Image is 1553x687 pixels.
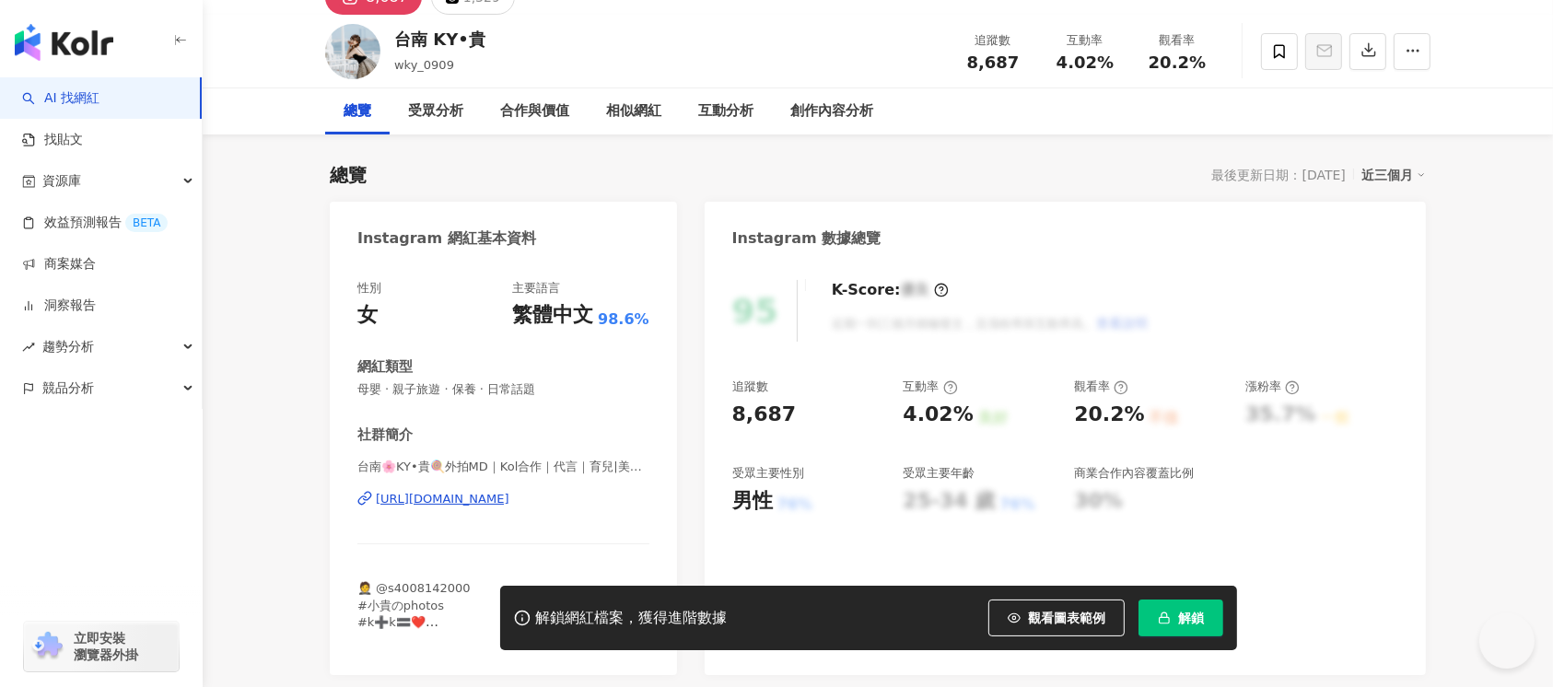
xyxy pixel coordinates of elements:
[357,425,413,445] div: 社群簡介
[1245,378,1300,395] div: 漲粉率
[357,228,536,249] div: Instagram 網紅基本資料
[1050,31,1120,50] div: 互動率
[15,24,113,61] img: logo
[790,100,873,122] div: 創作內容分析
[512,280,560,297] div: 主要語言
[606,100,661,122] div: 相似網紅
[958,31,1028,50] div: 追蹤數
[698,100,753,122] div: 互動分析
[732,228,882,249] div: Instagram 數據總覽
[357,280,381,297] div: 性別
[22,297,96,315] a: 洞察報告
[535,609,727,628] div: 解鎖網紅檔案，獲得進階數據
[24,622,179,671] a: chrome extension立即安裝 瀏覽器外掛
[22,341,35,354] span: rise
[1057,53,1114,72] span: 4.02%
[357,381,649,398] span: 母嬰 · 親子旅遊 · 保養 · 日常話題
[42,326,94,367] span: 趨勢分析
[512,301,593,330] div: 繁體中文
[330,162,367,188] div: 總覽
[22,255,96,274] a: 商案媒合
[29,632,65,661] img: chrome extension
[1212,168,1346,182] div: 最後更新日期：[DATE]
[22,131,83,149] a: 找貼文
[1074,401,1144,429] div: 20.2%
[732,378,768,395] div: 追蹤數
[1361,163,1426,187] div: 近三個月
[357,459,649,475] span: 台南🌸KY•貴🍭外拍MD｜Kol合作｜代言｜育兒|美食🎀 | wky_0909
[394,28,485,51] div: 台南 KY•貴
[357,491,649,507] a: [URL][DOMAIN_NAME]
[732,465,804,482] div: 受眾主要性別
[1142,31,1212,50] div: 觀看率
[903,378,957,395] div: 互動率
[967,52,1020,72] span: 8,687
[394,58,454,72] span: wky_0909
[344,100,371,122] div: 總覽
[22,89,99,108] a: searchAI 找網紅
[1074,378,1128,395] div: 觀看率
[1028,611,1105,625] span: 觀看圖表範例
[500,100,569,122] div: 合作與價值
[903,401,973,429] div: 4.02%
[1074,465,1194,482] div: 商業合作內容覆蓋比例
[408,100,463,122] div: 受眾分析
[22,214,168,232] a: 效益預測報告BETA
[598,309,649,330] span: 98.6%
[42,160,81,202] span: 資源庫
[732,401,797,429] div: 8,687
[1138,600,1223,636] button: 解鎖
[832,280,949,300] div: K-Score :
[376,491,509,507] div: [URL][DOMAIN_NAME]
[1149,53,1206,72] span: 20.2%
[988,600,1125,636] button: 觀看圖表範例
[357,357,413,377] div: 網紅類型
[325,24,380,79] img: KOL Avatar
[42,367,94,409] span: 競品分析
[1178,611,1204,625] span: 解鎖
[732,487,773,516] div: 男性
[903,465,975,482] div: 受眾主要年齡
[357,301,378,330] div: 女
[74,630,138,663] span: 立即安裝 瀏覽器外掛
